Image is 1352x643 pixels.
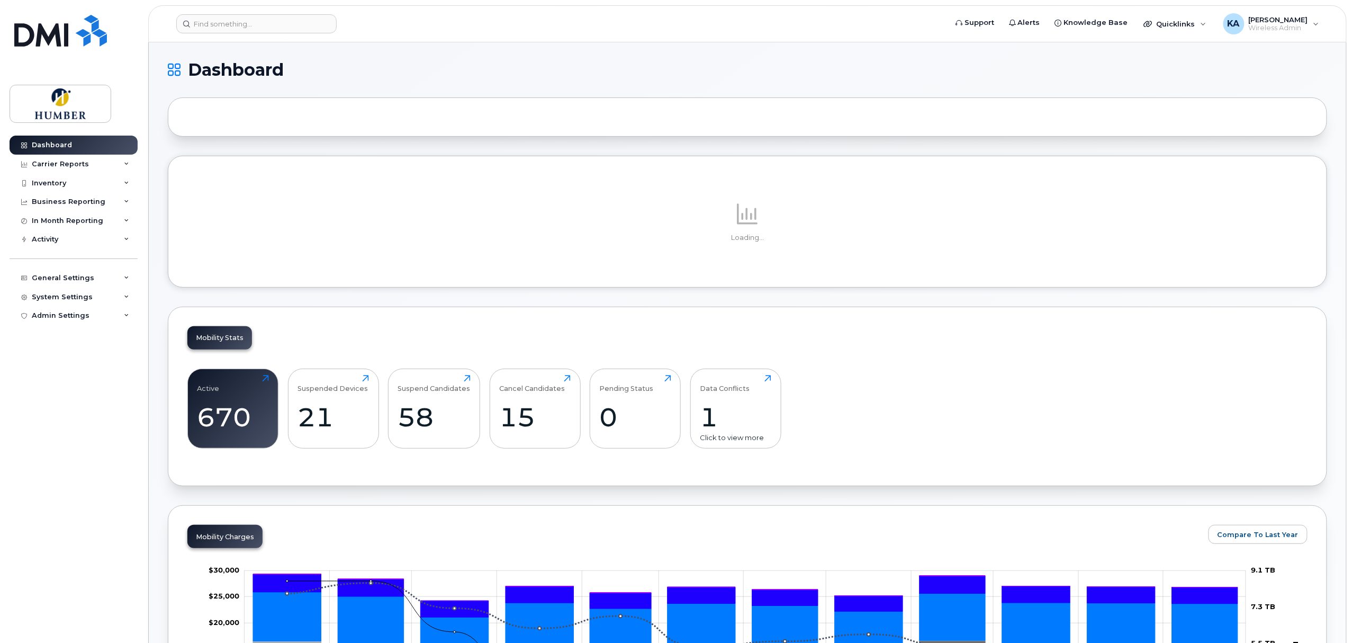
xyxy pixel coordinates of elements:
[209,618,239,627] g: $0
[700,375,771,443] a: Data Conflicts1Click to view more
[1251,566,1276,575] tspan: 9.1 TB
[499,375,565,392] div: Cancel Candidates
[398,401,471,433] div: 58
[499,401,571,433] div: 15
[298,375,369,443] a: Suspended Devices21
[398,375,471,443] a: Suspend Candidates58
[700,401,771,433] div: 1
[197,375,220,392] div: Active
[209,592,239,601] g: $0
[600,401,671,433] div: 0
[209,592,239,601] tspan: $25,000
[700,433,771,443] div: Click to view more
[197,375,269,443] a: Active670
[1218,530,1299,540] span: Compare To Last Year
[398,375,471,392] div: Suspend Candidates
[499,375,571,443] a: Cancel Candidates15
[1209,525,1308,544] button: Compare To Last Year
[298,375,368,392] div: Suspended Devices
[209,618,239,627] tspan: $20,000
[600,375,654,392] div: Pending Status
[298,401,369,433] div: 21
[188,62,284,78] span: Dashboard
[209,566,239,575] g: $0
[1251,603,1276,611] tspan: 7.3 TB
[600,375,671,443] a: Pending Status0
[187,233,1308,243] p: Loading...
[209,566,239,575] tspan: $30,000
[197,401,269,433] div: 670
[253,575,1238,618] g: HST
[700,375,750,392] div: Data Conflicts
